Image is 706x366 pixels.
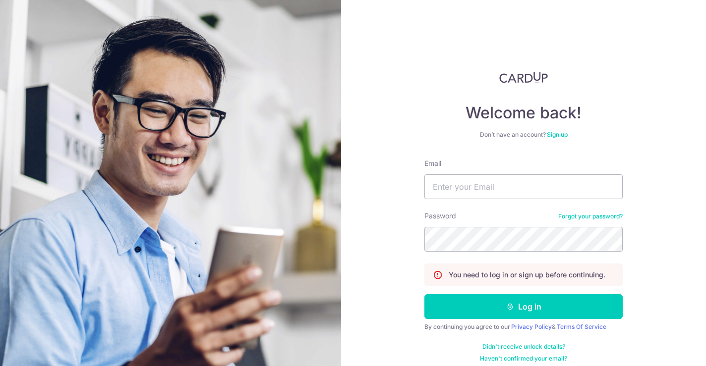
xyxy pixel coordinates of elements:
label: Password [424,211,456,221]
a: Didn't receive unlock details? [482,343,565,351]
a: Sign up [547,131,568,138]
a: Forgot your password? [558,212,623,220]
a: Terms Of Service [557,323,606,330]
input: Enter your Email [424,174,623,199]
img: CardUp Logo [499,71,548,83]
button: Log in [424,294,623,319]
a: Haven't confirmed your email? [480,355,567,363]
div: By continuing you agree to our & [424,323,623,331]
p: You need to log in or sign up before continuing. [449,270,605,280]
label: Email [424,158,441,168]
h4: Welcome back! [424,103,623,123]
a: Privacy Policy [511,323,552,330]
div: Don’t have an account? [424,131,623,139]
